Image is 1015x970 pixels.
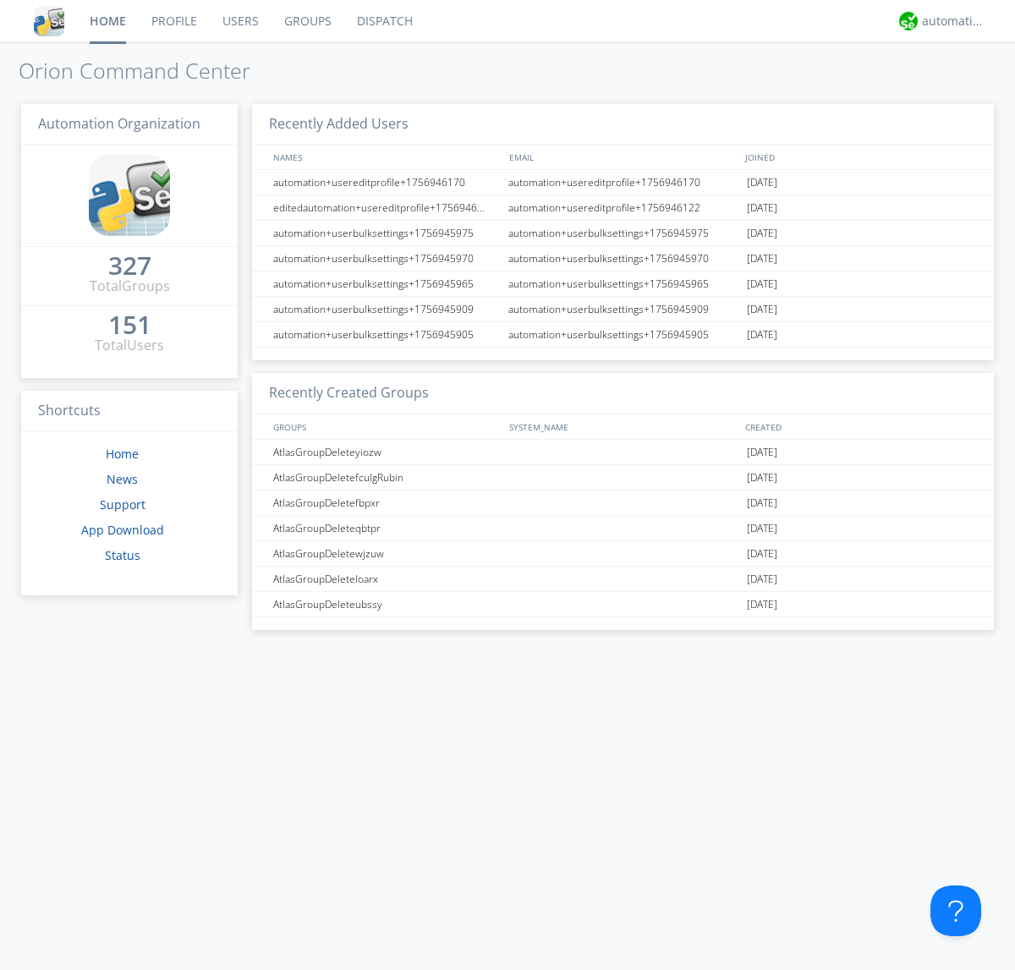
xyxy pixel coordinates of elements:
[747,465,777,490] span: [DATE]
[747,195,777,221] span: [DATE]
[108,316,151,336] a: 151
[747,297,777,322] span: [DATE]
[90,277,170,296] div: Total Groups
[252,373,994,414] h3: Recently Created Groups
[252,322,994,348] a: automation+userbulksettings+1756945905automation+userbulksettings+1756945905[DATE]
[105,547,140,563] a: Status
[252,195,994,221] a: editedautomation+usereditprofile+1756946122automation+usereditprofile+1756946122[DATE]
[38,114,200,133] span: Automation Organization
[505,414,741,439] div: SYSTEM_NAME
[269,170,503,195] div: automation+usereditprofile+1756946170
[100,496,145,512] a: Support
[252,246,994,271] a: automation+userbulksettings+1756945970automation+userbulksettings+1756945970[DATE]
[34,6,64,36] img: cddb5a64eb264b2086981ab96f4c1ba7
[252,271,994,297] a: automation+userbulksettings+1756945965automation+userbulksettings+1756945965[DATE]
[505,145,741,169] div: EMAIL
[269,490,503,515] div: AtlasGroupDeletefbpxr
[252,516,994,541] a: AtlasGroupDeleteqbtpr[DATE]
[108,316,151,333] div: 151
[269,195,503,220] div: editedautomation+usereditprofile+1756946122
[21,391,238,432] h3: Shortcuts
[747,516,777,541] span: [DATE]
[741,414,978,439] div: CREATED
[252,170,994,195] a: automation+usereditprofile+1756946170automation+usereditprofile+1756946170[DATE]
[899,12,918,30] img: d2d01cd9b4174d08988066c6d424eccd
[252,104,994,145] h3: Recently Added Users
[269,465,503,490] div: AtlasGroupDeletefculgRubin
[747,246,777,271] span: [DATE]
[252,541,994,567] a: AtlasGroupDeletewjzuw[DATE]
[269,414,501,439] div: GROUPS
[504,195,743,220] div: automation+usereditprofile+1756946122
[747,271,777,297] span: [DATE]
[252,221,994,246] a: automation+userbulksettings+1756945975automation+userbulksettings+1756945975[DATE]
[504,170,743,195] div: automation+usereditprofile+1756946170
[504,221,743,245] div: automation+userbulksettings+1756945975
[747,592,777,617] span: [DATE]
[89,155,170,236] img: cddb5a64eb264b2086981ab96f4c1ba7
[747,567,777,592] span: [DATE]
[108,257,151,277] a: 327
[741,145,978,169] div: JOINED
[747,170,777,195] span: [DATE]
[252,592,994,617] a: AtlasGroupDeleteubssy[DATE]
[107,471,138,487] a: News
[922,13,985,30] div: automation+atlas
[930,885,981,936] iframe: Toggle Customer Support
[269,541,503,566] div: AtlasGroupDeletewjzuw
[269,271,503,296] div: automation+userbulksettings+1756945965
[269,567,503,591] div: AtlasGroupDeleteloarx
[106,446,139,462] a: Home
[269,145,501,169] div: NAMES
[504,271,743,296] div: automation+userbulksettings+1756945965
[252,297,994,322] a: automation+userbulksettings+1756945909automation+userbulksettings+1756945909[DATE]
[269,516,503,540] div: AtlasGroupDeleteqbtpr
[747,440,777,465] span: [DATE]
[269,322,503,347] div: automation+userbulksettings+1756945905
[747,541,777,567] span: [DATE]
[95,336,164,355] div: Total Users
[269,592,503,617] div: AtlasGroupDeleteubssy
[269,297,503,321] div: automation+userbulksettings+1756945909
[504,297,743,321] div: automation+userbulksettings+1756945909
[252,567,994,592] a: AtlasGroupDeleteloarx[DATE]
[252,465,994,490] a: AtlasGroupDeletefculgRubin[DATE]
[747,490,777,516] span: [DATE]
[747,221,777,246] span: [DATE]
[269,221,503,245] div: automation+userbulksettings+1756945975
[81,522,164,538] a: App Download
[252,440,994,465] a: AtlasGroupDeleteyiozw[DATE]
[269,440,503,464] div: AtlasGroupDeleteyiozw
[269,246,503,271] div: automation+userbulksettings+1756945970
[108,257,151,274] div: 327
[504,322,743,347] div: automation+userbulksettings+1756945905
[504,246,743,271] div: automation+userbulksettings+1756945970
[252,490,994,516] a: AtlasGroupDeletefbpxr[DATE]
[747,322,777,348] span: [DATE]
